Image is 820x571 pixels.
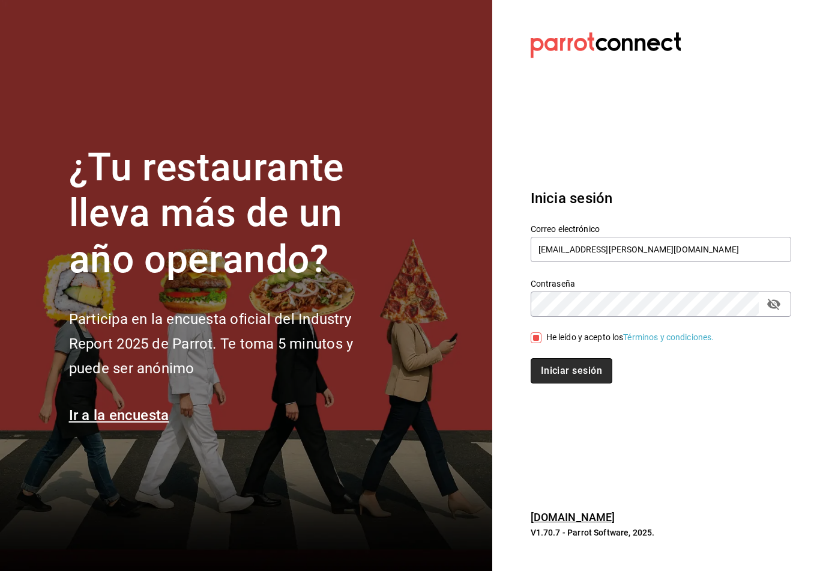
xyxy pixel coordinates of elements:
p: V1.70.7 - Parrot Software, 2025. [531,527,791,539]
label: Correo electrónico [531,224,791,233]
h2: Participa en la encuesta oficial del Industry Report 2025 de Parrot. Te toma 5 minutos y puede se... [69,307,393,380]
div: He leído y acepto los [546,331,714,344]
input: Ingresa tu correo electrónico [531,237,791,262]
a: Ir a la encuesta [69,407,169,424]
button: passwordField [764,294,784,314]
label: Contraseña [531,279,791,287]
h1: ¿Tu restaurante lleva más de un año operando? [69,145,393,283]
a: Términos y condiciones. [623,332,714,342]
a: [DOMAIN_NAME] [531,511,615,524]
h3: Inicia sesión [531,188,791,209]
button: Iniciar sesión [531,358,612,383]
